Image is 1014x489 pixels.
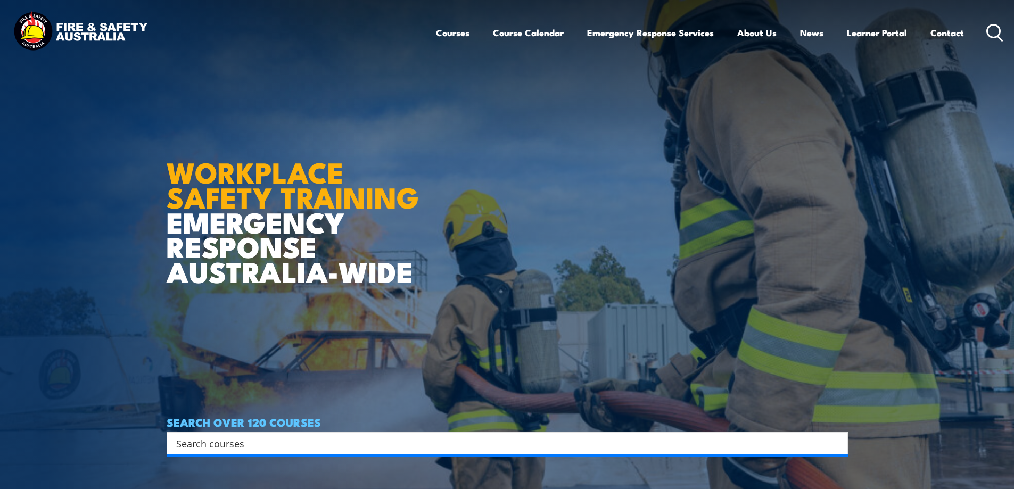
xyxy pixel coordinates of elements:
[800,19,823,47] a: News
[587,19,714,47] a: Emergency Response Services
[829,436,844,451] button: Search magnifier button
[737,19,777,47] a: About Us
[167,132,427,284] h1: EMERGENCY RESPONSE AUSTRALIA-WIDE
[167,149,419,218] strong: WORKPLACE SAFETY TRAINING
[167,416,848,428] h4: SEARCH OVER 120 COURSES
[493,19,564,47] a: Course Calendar
[436,19,469,47] a: Courses
[176,435,825,451] input: Search input
[847,19,907,47] a: Learner Portal
[930,19,964,47] a: Contact
[178,436,827,451] form: Search form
